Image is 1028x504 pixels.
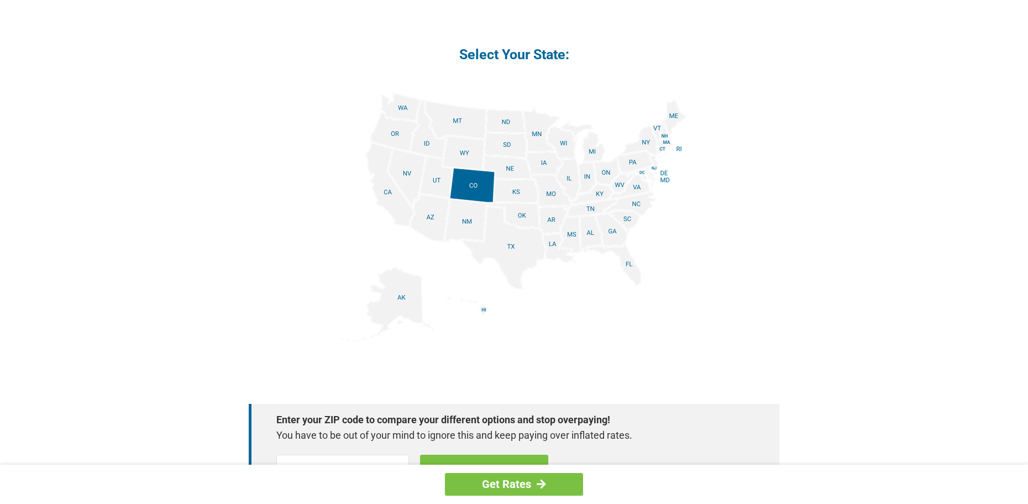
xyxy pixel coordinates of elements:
[276,412,741,428] strong: Enter your ZIP code to compare your different options and stop overpaying!
[445,473,583,496] a: Get Rates
[342,92,686,342] img: states
[420,455,548,487] a: Get Rates
[249,45,779,64] h4: Select Your State:
[276,428,741,443] p: You have to be out of your mind to ignore this and keep paying over inflated rates.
